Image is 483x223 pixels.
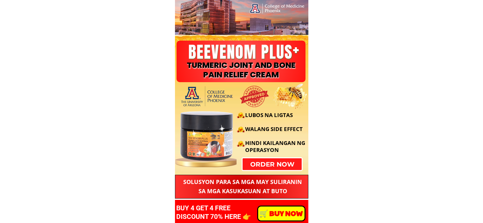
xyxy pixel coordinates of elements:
[293,35,300,61] span: +
[175,61,308,80] h3: TURMERIC JOINT AND BONE PAIN RELIEF CREAM
[245,111,305,154] span: LUBOS NA LIGTAS WALANG SIDE EFFECT HINDI KAILANGAN NG OPERASYON
[188,40,293,64] span: BEEVENOM PLUS
[256,206,307,221] p: ️🛒 BUY NOW
[176,204,272,221] h3: BUY 4 GET 4 FREE DISCOUNT 70% HERE 👉
[181,177,305,196] h3: SOLUSYON PARA SA MGA MAY SULIRANIN SA MGA KASUKASUAN AT BUTO
[242,158,302,170] p: order now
